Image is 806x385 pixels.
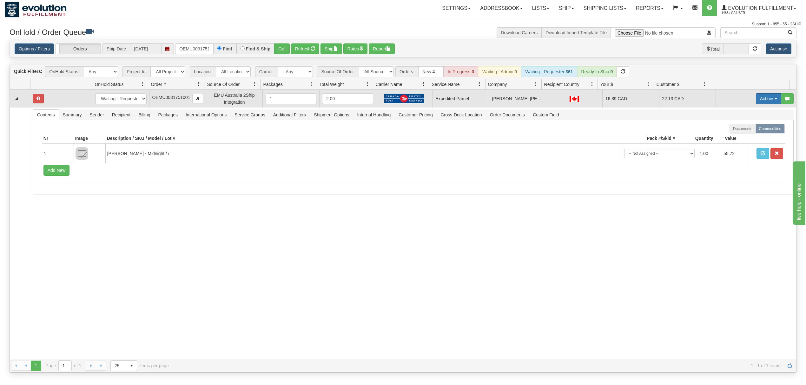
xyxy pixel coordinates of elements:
a: Packages filter column settings [306,79,317,89]
span: Recipient [108,110,134,120]
strong: 4 [433,69,435,74]
a: Shipping lists [579,0,631,16]
th: Value [715,134,747,144]
span: items per page [110,360,169,371]
a: Refresh [785,361,795,371]
span: Company [488,81,507,88]
iframe: chat widget [791,160,805,225]
span: Your $ [600,81,613,88]
a: Collapse [12,95,20,103]
div: Waiting - Admin: [478,66,521,77]
th: Nr [42,134,74,144]
div: grid toolbar [10,64,796,79]
span: Order Documents [486,110,529,120]
a: Addressbook [475,0,527,16]
div: live help - online [5,4,59,11]
span: Cross-Dock Location [437,110,486,120]
span: Evolution Fulfillment [727,5,793,11]
span: Billing [135,110,154,120]
button: Ship [320,43,342,54]
span: Packages [155,110,182,120]
button: Copy to clipboard [192,94,203,103]
th: Description / SKU / Model / Lot # [105,134,620,144]
span: Page of 1 [46,360,82,371]
img: CA [570,96,579,102]
span: Project Id: [122,66,150,77]
td: 1.00 [697,146,721,161]
span: International Options [182,110,230,120]
label: Find [223,47,232,51]
div: Waiting - Requester: [521,66,577,77]
span: Packages [263,81,282,88]
td: Expedited Parcel [433,90,489,108]
a: Recipient Country filter column settings [587,79,598,89]
span: Order # [151,81,166,88]
input: Order # [175,43,213,54]
img: logo1488.jpg [5,2,67,17]
label: Documents [730,124,756,134]
span: Page sizes drop down [110,360,137,371]
a: Download Import Template File [545,30,607,35]
span: Location: [190,66,216,77]
button: Refresh [291,43,319,54]
span: OEMU0031751001 [152,95,190,100]
span: 1488 / CA User [722,10,769,16]
a: Settings [437,0,475,16]
strong: 0 [472,69,474,74]
td: 16.39 CAD [602,90,659,108]
span: Recipient Country [544,81,579,88]
div: Support: 1 - 855 - 55 - 2SHIP [5,22,801,27]
span: Service Groups [231,110,269,120]
input: Search [720,27,784,38]
a: Order # filter column settings [193,79,204,89]
span: Total Weight [320,81,344,88]
h3: OnHold / Order Queue [10,27,398,36]
div: In Progress: [444,66,478,77]
span: Shipment Options [310,110,353,120]
button: Actions [756,93,781,104]
span: OnHold Status: [45,66,83,77]
span: Source Of Order: [317,66,359,77]
td: [PERSON_NAME] [PERSON_NAME] [489,90,546,108]
span: Carrier: [255,66,278,77]
span: Total [702,43,724,54]
a: Reports [631,0,668,16]
span: Additional Filters [269,110,310,120]
th: Quantity [677,134,715,144]
td: 1 [42,144,74,163]
a: Total Weight filter column settings [362,79,373,89]
a: Company filter column settings [531,79,541,89]
td: 22.13 CAD [659,90,716,108]
span: Summary [59,110,86,120]
label: Find & Ship [246,47,271,51]
span: Sender [86,110,108,120]
td: [PERSON_NAME] - Midnight / / [105,144,620,163]
strong: 0 [610,69,613,74]
span: Carrier Name [376,81,402,88]
span: Contents [33,110,59,120]
a: Download Carriers [501,30,538,35]
button: Search [784,27,796,38]
span: Customer Pricing [395,110,436,120]
a: Source Of Order filter column settings [249,79,260,89]
label: Quick Filters: [14,68,42,75]
a: Service Name filter column settings [474,79,485,89]
a: Options / Filters [15,43,54,54]
span: Source Of Order [207,81,240,88]
a: Customer $ filter column settings [699,79,710,89]
span: OnHold Status [95,81,123,88]
div: EMU Australia 2Ship Integration [209,92,260,106]
th: Image [74,134,105,144]
span: Page 1 [31,361,41,371]
img: 8DAB37Fk3hKpn3AAAAAElFTkSuQmCC [76,147,88,160]
span: Customer $ [657,81,679,88]
th: Pack #/Skid # [620,134,677,144]
span: Internal Handling [353,110,394,120]
a: Carrier Name filter column settings [418,79,429,89]
div: New: [418,66,444,77]
strong: 0 [514,69,517,74]
a: Evolution Fulfillment 1488 / CA User [717,0,801,16]
label: Commodities [756,124,785,134]
button: Report [369,43,395,54]
td: 55.72 [721,146,745,161]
